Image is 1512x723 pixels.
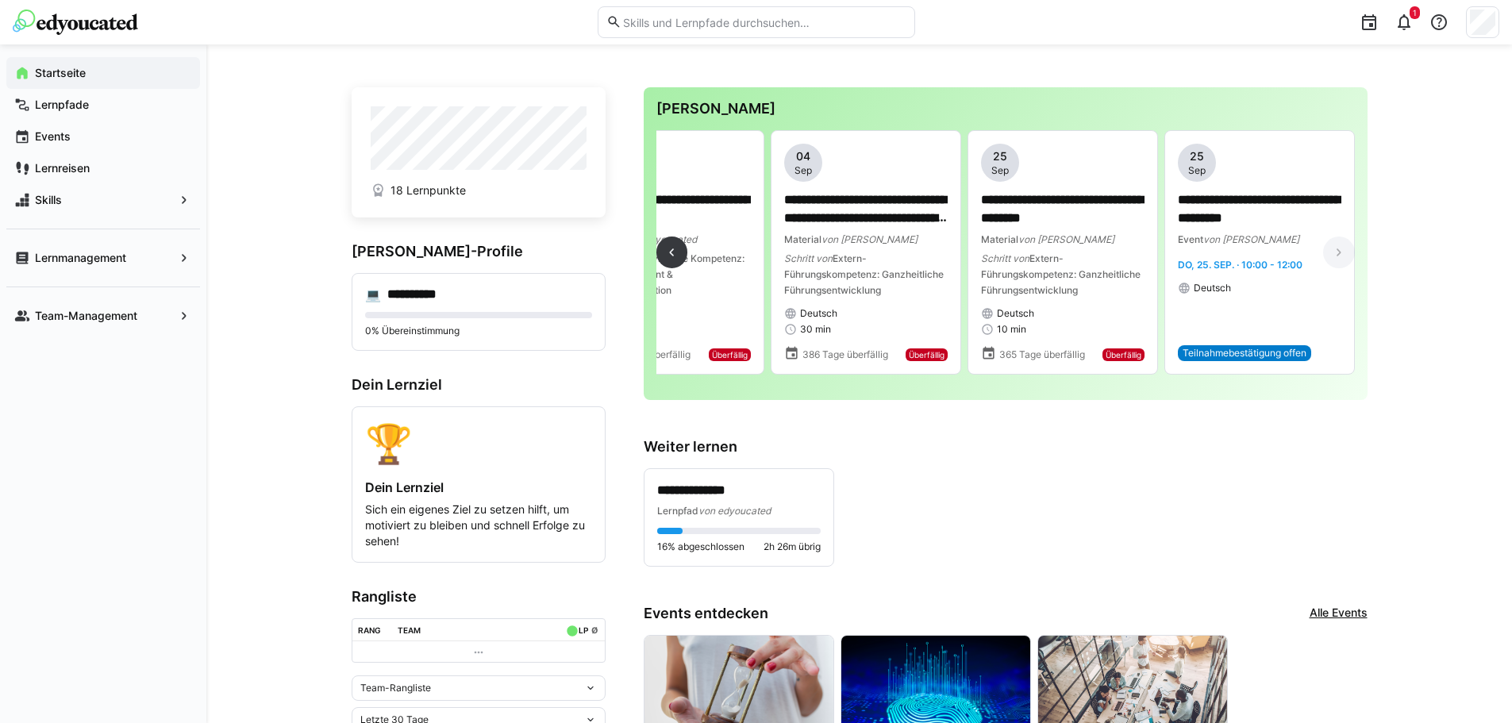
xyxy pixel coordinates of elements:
h4: Dein Lernziel [365,479,592,495]
div: LP [579,625,588,635]
div: 💻️ [365,287,381,302]
span: 386 Tage überfällig [802,348,888,361]
div: 🏆 [365,420,592,467]
span: 10 min [997,323,1026,336]
span: von [PERSON_NAME] [1018,233,1114,245]
p: 0% Übereinstimmung [365,325,592,337]
span: Team-Rangliste [360,682,431,694]
h3: [PERSON_NAME]-Profile [352,243,606,260]
span: von [PERSON_NAME] [821,233,918,245]
h3: Rangliste [352,588,606,606]
h3: Weiter lernen [644,438,1368,456]
span: Überfällig [1106,350,1141,360]
span: Teilnahmebestätigung offen [1183,347,1306,360]
span: Material [784,233,821,245]
div: Team [398,625,421,635]
span: von edyoucated [625,233,697,245]
span: 30 min [800,323,831,336]
input: Skills und Lernpfade durchsuchen… [621,15,906,29]
span: Extern- Führungskompetenz: Ganzheitliche Führungsentwicklung [784,252,944,296]
h3: Events entdecken [644,605,768,622]
span: Sep [991,164,1009,177]
span: 18 Lernpunkte [391,183,466,198]
span: Überfällig [712,350,748,360]
span: 1 [1413,8,1417,17]
span: Sep [794,164,812,177]
span: Extern- Führungskompetenz: Ganzheitliche Führungsentwicklung [981,252,1141,296]
span: Schritt von [784,252,833,264]
span: Deutsch [997,307,1034,320]
span: 2h 26m übrig [764,540,821,553]
span: Überfällig [909,350,945,360]
span: Individuelle Kompetenz: Zeitmanagement & Selbstorganisation [587,252,744,296]
span: Material [981,233,1018,245]
span: Schritt von [981,252,1029,264]
span: Deutsch [800,307,837,320]
p: Sich ein eigenes Ziel zu setzen hilft, um motiviert zu bleiben und schnell Erfolge zu sehen! [365,502,592,549]
span: 04 [796,148,810,164]
a: ø [591,622,598,636]
h3: [PERSON_NAME] [656,100,1355,117]
span: 365 Tage überfällig [999,348,1085,361]
a: Alle Events [1310,605,1368,622]
span: Do, 25. Sep. · 10:00 - 12:00 [1178,259,1302,271]
span: 16% abgeschlossen [657,540,744,553]
span: Event [1178,233,1203,245]
h3: Dein Lernziel [352,376,606,394]
span: Sep [1188,164,1206,177]
span: 25 [1190,148,1204,164]
span: 25 [993,148,1007,164]
span: von edyoucated [698,505,771,517]
span: Lernpfad [657,505,698,517]
div: Rang [358,625,381,635]
span: Deutsch [1194,282,1231,294]
span: von [PERSON_NAME] [1203,233,1299,245]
